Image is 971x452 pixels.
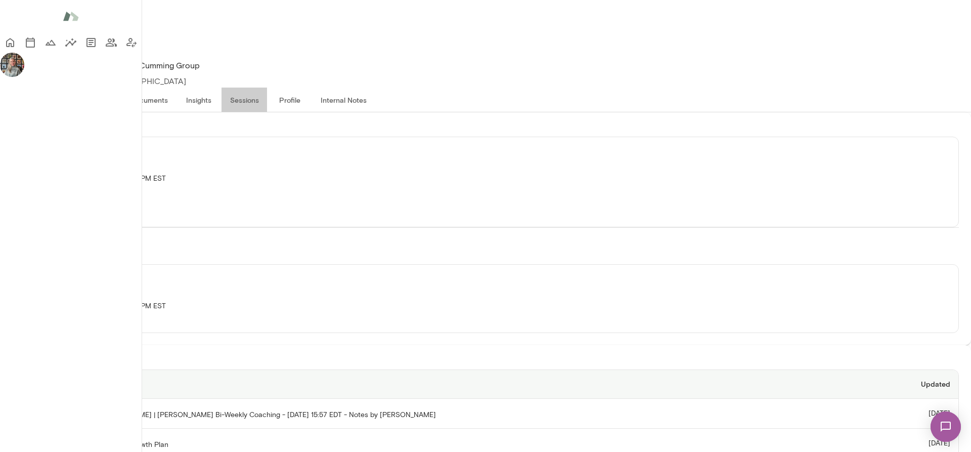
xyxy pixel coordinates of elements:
button: Internal Notes [313,88,375,112]
th: Name [13,370,868,399]
button: Members [101,32,121,53]
p: [PERSON_NAME] · [DATE] · 4:00 PM-4:45 PM EST [13,174,958,184]
td: [DATE] [868,399,958,429]
button: Sessions [222,88,267,112]
h6: Previous session [12,252,959,264]
h6: Recent Documents [12,357,959,369]
button: Insights [176,88,222,112]
button: Sessions [20,32,40,53]
p: [PERSON_NAME] · [DATE] · 4:00 PM-4:45 PM EST [13,301,958,311]
th: Updated [868,370,958,399]
button: Documents [81,32,101,53]
button: Documents [122,88,176,112]
h6: Next session in about 2 hours [12,125,959,137]
h6: Biweekly Coaching Session [13,161,958,174]
button: Profile [267,88,313,112]
img: Mento [63,7,79,26]
th: [PERSON_NAME] & [PERSON_NAME] | [PERSON_NAME] Bi-Weekly Coaching - [DATE] 15:57 EDT - Notes by [P... [13,399,868,429]
button: Insights [61,32,81,53]
h6: Biweekly Coaching Session [13,289,958,301]
button: Growth Plan [40,32,61,53]
button: Client app [121,32,142,53]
